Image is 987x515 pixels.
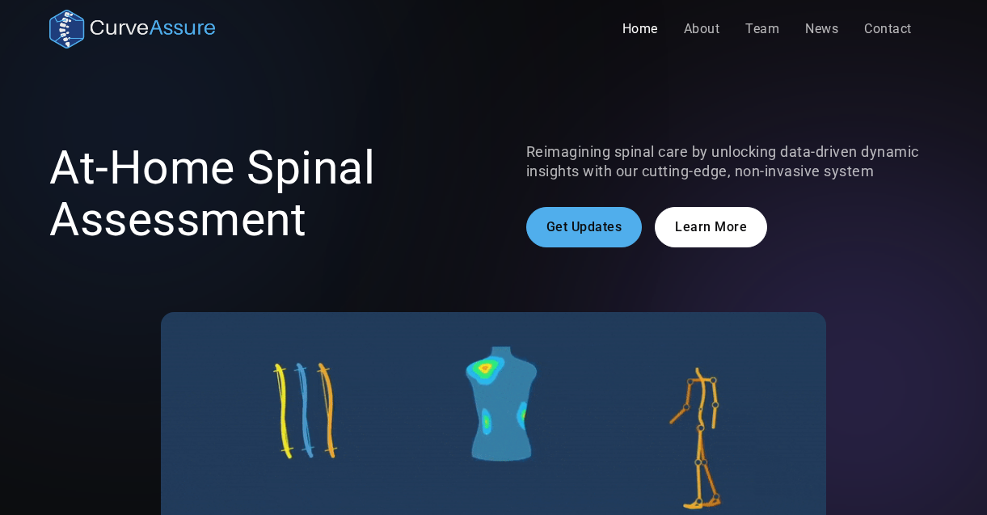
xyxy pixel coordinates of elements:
a: Get Updates [526,207,643,247]
a: Home [609,13,671,45]
a: Contact [851,13,925,45]
a: Team [732,13,792,45]
a: News [792,13,851,45]
a: About [671,13,733,45]
p: Reimagining spinal care by unlocking data-driven dynamic insights with our cutting-edge, non-inva... [526,142,938,181]
h1: At-Home Spinal Assessment [49,142,461,246]
a: home [49,10,215,49]
a: Learn More [655,207,767,247]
